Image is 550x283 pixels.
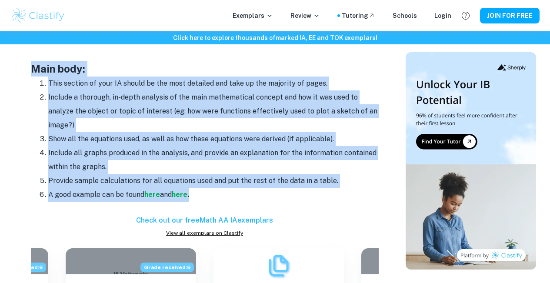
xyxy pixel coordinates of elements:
a: here [172,190,187,199]
li: This section of your IA should be the most detailed and take up the majority of pages. [48,77,379,90]
a: Login [434,11,451,20]
li: Provide sample calculations for all equations used and put the rest of the data in a table. [48,174,379,188]
button: Help and Feedback [458,8,473,23]
a: Tutoring [342,11,375,20]
p: Review [290,11,320,20]
span: Grade received: 6 [140,263,194,272]
li: Show all the equations used, as well as how these equations were derived (if applicable). [48,132,379,146]
p: Exemplars [233,11,273,20]
a: View all exemplars on Clastify [31,229,379,237]
h6: Click here to explore thousands of marked IA, EE and TOK exemplars ! [2,33,548,43]
button: JOIN FOR FREE [480,8,540,23]
strong: . [187,190,189,199]
img: Exemplars [266,253,292,279]
img: Clastify logo [10,7,66,24]
li: Include a thorough, in-depth analysis of the main mathematical concept and how it was used to ana... [48,90,379,132]
a: here [144,190,160,199]
h3: Main body: [31,61,379,77]
a: Schools [393,11,417,20]
li: A good example can be found and [48,188,379,202]
img: Thumbnail [406,52,536,270]
li: Include all graphs produced in the analysis, and provide an explanation for the information conta... [48,146,379,174]
h6: Check out our free Math AA IA exemplars [31,215,379,226]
